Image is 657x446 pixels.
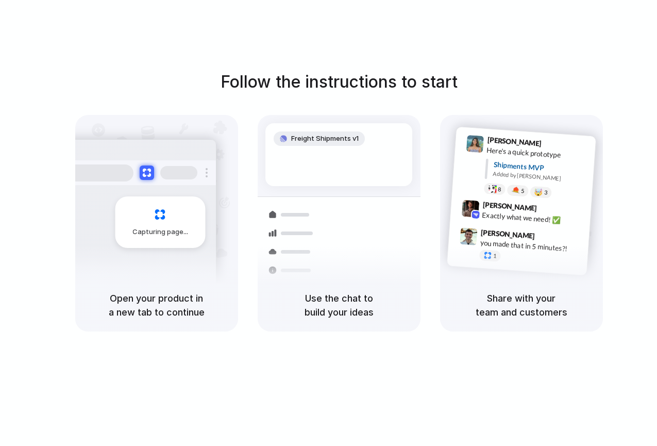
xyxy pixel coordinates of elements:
span: Capturing page [132,227,190,237]
div: you made that in 5 minutes?! [480,237,583,255]
span: 1 [493,253,496,259]
span: 9:47 AM [538,232,559,244]
span: 9:42 AM [540,204,561,217]
span: Freight Shipments v1 [291,134,359,144]
span: [PERSON_NAME] [480,227,535,242]
h5: Use the chat to build your ideas [270,291,408,319]
h5: Share with your team and customers [452,291,591,319]
span: [PERSON_NAME] [487,134,542,149]
div: Exactly what we need! ✅ [482,210,585,227]
div: 🤯 [534,188,543,196]
span: [PERSON_NAME] [482,199,537,214]
span: 9:41 AM [544,139,565,152]
div: Added by [PERSON_NAME] [493,170,587,185]
span: 5 [520,188,524,194]
span: 3 [544,190,547,195]
div: Shipments MVP [493,159,588,176]
h5: Open your product in a new tab to continue [88,291,226,319]
span: 8 [497,187,501,192]
div: Here's a quick prototype [486,145,589,162]
h1: Follow the instructions to start [221,70,458,94]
